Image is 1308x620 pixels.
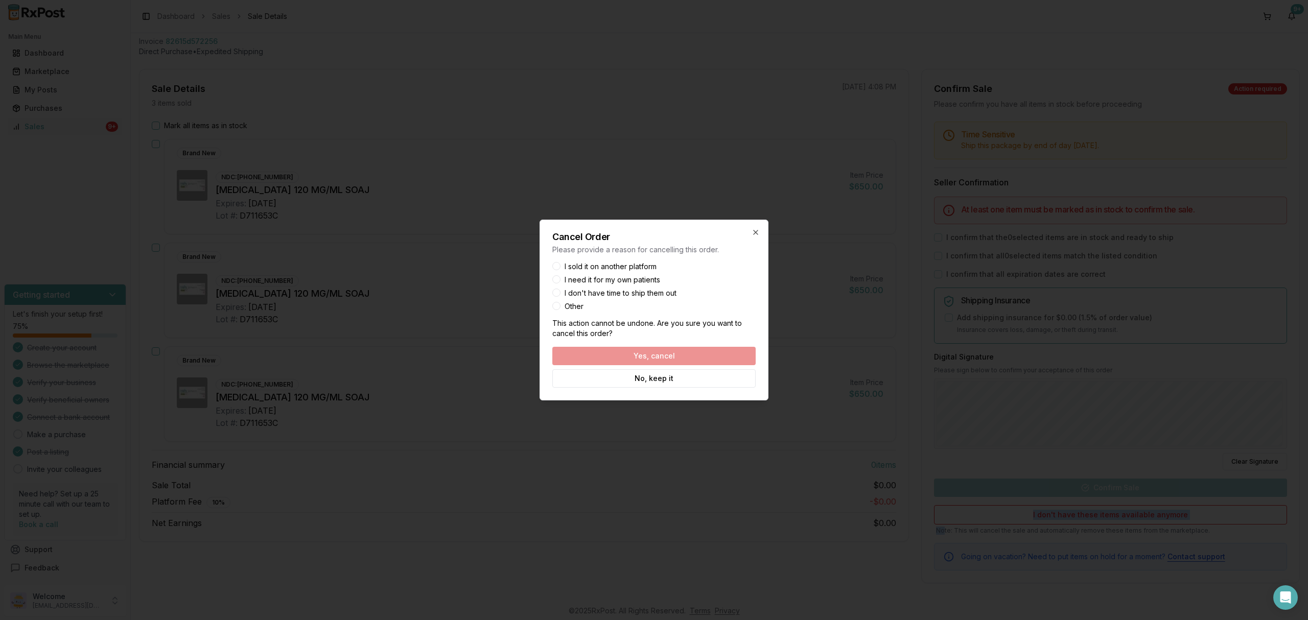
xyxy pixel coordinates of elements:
[565,303,583,310] label: Other
[552,232,756,242] h2: Cancel Order
[565,276,660,283] label: I need it for my own patients
[565,263,657,270] label: I sold it on another platform
[552,245,756,255] p: Please provide a reason for cancelling this order.
[565,290,676,297] label: I don't have time to ship them out
[552,369,756,388] button: No, keep it
[552,318,756,339] p: This action cannot be undone. Are you sure you want to cancel this order?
